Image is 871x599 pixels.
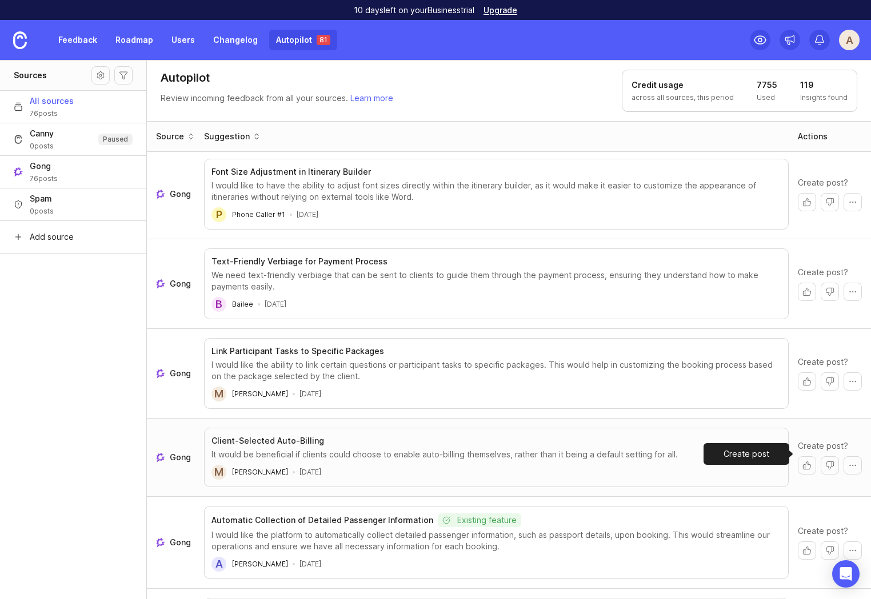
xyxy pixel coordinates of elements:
[798,267,848,278] span: Create post?
[319,35,327,45] p: 81
[204,248,789,319] button: Text-Friendly Verbiage for Payment ProcessWe need text-friendly verbiage that can be sent to clie...
[800,79,848,91] h1: 119
[232,389,288,398] span: [PERSON_NAME]
[14,135,23,144] img: Canny
[156,453,165,462] img: gong
[839,30,860,50] button: A
[156,279,165,288] img: gong
[170,188,191,200] span: Gong
[211,435,324,447] h3: Client-Selected Auto-Billing
[632,79,734,91] h1: Credit usage
[211,359,781,382] div: I would like the ability to link certain questions or participant tasks to specific packages. Thi...
[14,70,47,81] h1: Sources
[350,93,393,103] a: Learn more
[821,193,839,211] button: Dismiss with no action
[30,128,54,139] span: Canny
[798,440,848,452] span: Create post?
[161,70,210,86] h1: Autopilot
[211,207,285,222] a: PPhone Caller #1
[211,297,226,312] div: B
[757,93,777,102] p: Used
[211,465,226,480] div: M
[798,356,848,368] span: Create post?
[821,456,839,475] button: Dismiss with no action
[165,30,202,50] a: Users
[211,557,288,572] a: A[PERSON_NAME]
[844,193,862,211] button: More actions
[821,372,839,391] button: Dismiss with no action
[156,538,165,547] img: gong
[457,514,517,526] p: Existing feature
[103,135,128,144] p: Paused
[798,456,816,475] button: Create post
[798,193,816,211] button: Create post
[821,283,839,301] button: Dismiss with no action
[30,231,74,243] span: Add source
[30,95,74,107] span: All sources
[211,166,371,178] h3: Font Size Adjustment in Itinerary Builder
[232,210,285,219] span: Phone Caller #1
[798,283,816,301] button: Create post
[170,278,191,290] span: Gong
[51,30,104,50] a: Feedback
[211,256,387,267] h3: Text-Friendly Verbiage for Payment Process
[156,278,195,290] a: See more about where this Gong post draft came from
[798,372,816,391] button: Create post
[30,109,74,118] span: 76 posts
[211,297,253,312] a: BBailee
[211,270,781,292] div: We need text-friendly verbiage that can be sent to clients to guide them through the payment proc...
[156,368,195,379] a: See more about where this Gong post draft came from
[704,443,789,465] div: Create post
[170,452,191,463] span: Gong
[484,6,517,14] a: Upgrade
[211,449,781,460] div: It would be beneficial if clients could choose to enable auto-billing themselves, rather than it ...
[232,560,288,568] span: [PERSON_NAME]
[211,387,288,401] a: M[PERSON_NAME]
[156,452,195,463] a: See more about where this Gong post draft came from
[156,537,195,548] a: See more about where this Gong post draft came from
[211,514,433,526] h3: Automatic Collection of Detailed Passenger Information
[798,525,848,537] span: Create post?
[354,5,474,16] p: 10 days left on your Business trial
[14,167,23,176] img: Gong
[211,529,781,552] div: I would like the platform to automatically collect detailed passenger information, such as passpo...
[757,79,777,91] h1: 7755
[211,180,781,203] div: I would like to have the ability to adjust font sizes directly within the itinerary builder, as i...
[30,207,54,216] span: 0 posts
[211,557,226,572] div: A
[13,31,27,49] img: Canny Home
[30,193,54,204] span: Spam
[30,174,58,183] span: 76 posts
[156,190,165,199] img: gong
[156,131,184,142] div: Source
[211,207,226,222] div: P
[844,456,862,475] button: More actions
[232,468,288,476] span: [PERSON_NAME]
[114,66,133,85] button: Autopilot filters
[30,160,58,172] span: Gong
[211,465,288,480] a: M[PERSON_NAME]
[170,368,191,379] span: Gong
[204,131,250,142] div: Suggestion
[798,177,848,188] span: Create post?
[844,372,862,391] button: More actions
[204,338,789,409] button: Link Participant Tasks to Specific PackagesI would like the ability to link certain questions or ...
[800,93,848,102] p: Insights found
[206,30,265,50] a: Changelog
[798,131,828,142] div: Actions
[170,537,191,548] span: Gong
[632,93,734,102] p: across all sources, this period
[204,159,789,230] button: Font Size Adjustment in Itinerary BuilderI would like to have the ability to adjust font sizes di...
[211,387,226,401] div: M
[821,541,839,560] button: Dismiss with no action
[832,560,860,588] div: Open Intercom Messenger
[232,300,253,308] span: Bailee
[844,541,862,560] button: More actions
[798,541,816,560] button: Create post
[156,369,165,378] img: gong
[156,188,195,200] a: See more about where this Gong post draft came from
[91,66,110,85] button: Source settings
[211,345,384,357] h3: Link Participant Tasks to Specific Packages
[269,30,337,50] a: Autopilot 81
